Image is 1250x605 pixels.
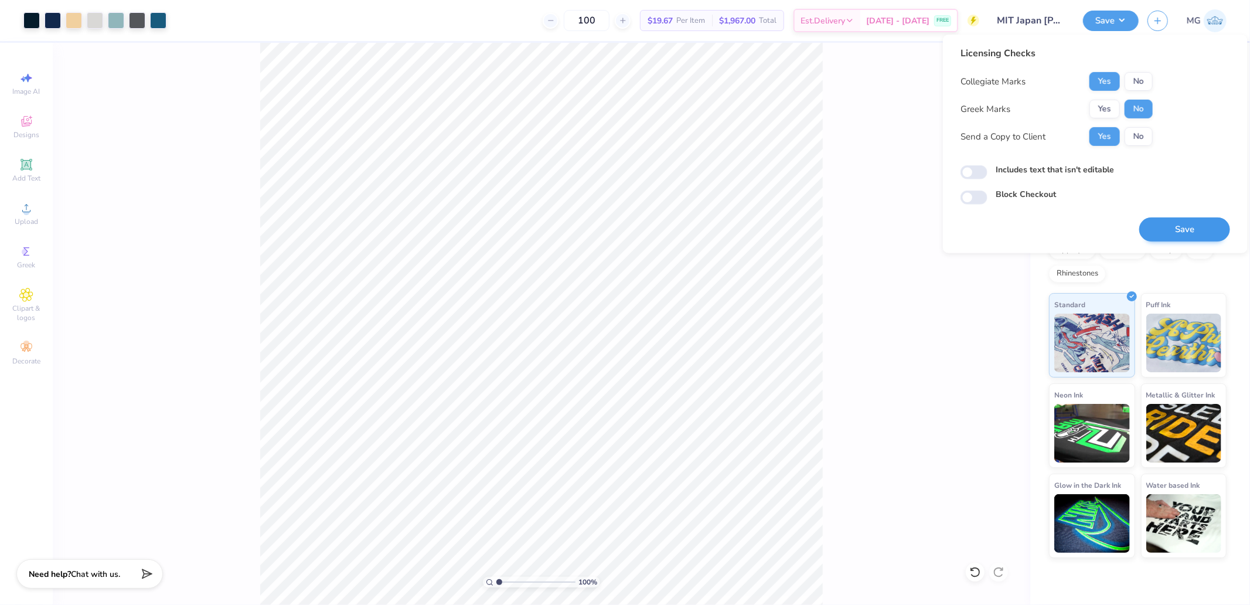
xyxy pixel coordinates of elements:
div: Greek Marks [961,103,1010,116]
img: Water based Ink [1146,494,1222,553]
span: Glow in the Dark Ink [1054,479,1121,491]
span: Standard [1054,298,1085,311]
div: Collegiate Marks [961,75,1026,89]
input: Untitled Design [988,9,1074,32]
span: Add Text [12,174,40,183]
div: Licensing Checks [961,46,1153,60]
div: Send a Copy to Client [961,130,1045,144]
span: FREE [936,16,949,25]
span: 100 % [578,577,597,587]
button: Yes [1089,100,1120,118]
span: Per Item [676,15,705,27]
span: MG [1187,14,1201,28]
img: Standard [1054,314,1130,372]
span: Metallic & Glitter Ink [1146,389,1215,401]
span: Est. Delivery [801,15,845,27]
button: No [1125,72,1153,91]
button: No [1125,100,1153,118]
button: Yes [1089,72,1120,91]
span: Clipart & logos [6,304,47,322]
button: No [1125,127,1153,146]
a: MG [1187,9,1227,32]
button: Save [1083,11,1139,31]
button: Save [1139,217,1230,242]
span: [DATE] - [DATE] [866,15,929,27]
label: Block Checkout [996,188,1056,200]
input: – – [564,10,609,31]
img: Metallic & Glitter Ink [1146,404,1222,463]
span: $1,967.00 [719,15,755,27]
span: Upload [15,217,38,226]
span: Designs [13,130,39,140]
img: Michael Galon [1204,9,1227,32]
span: Total [759,15,776,27]
img: Glow in the Dark Ink [1054,494,1130,553]
img: Puff Ink [1146,314,1222,372]
button: Yes [1089,127,1120,146]
label: Includes text that isn't editable [996,164,1114,176]
span: Puff Ink [1146,298,1171,311]
span: Chat with us. [71,569,120,580]
span: Neon Ink [1054,389,1083,401]
strong: Need help? [29,569,71,580]
img: Neon Ink [1054,404,1130,463]
span: $19.67 [648,15,673,27]
span: Decorate [12,356,40,366]
div: Rhinestones [1049,265,1106,283]
span: Greek [18,260,36,270]
span: Water based Ink [1146,479,1200,491]
span: Image AI [13,87,40,96]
